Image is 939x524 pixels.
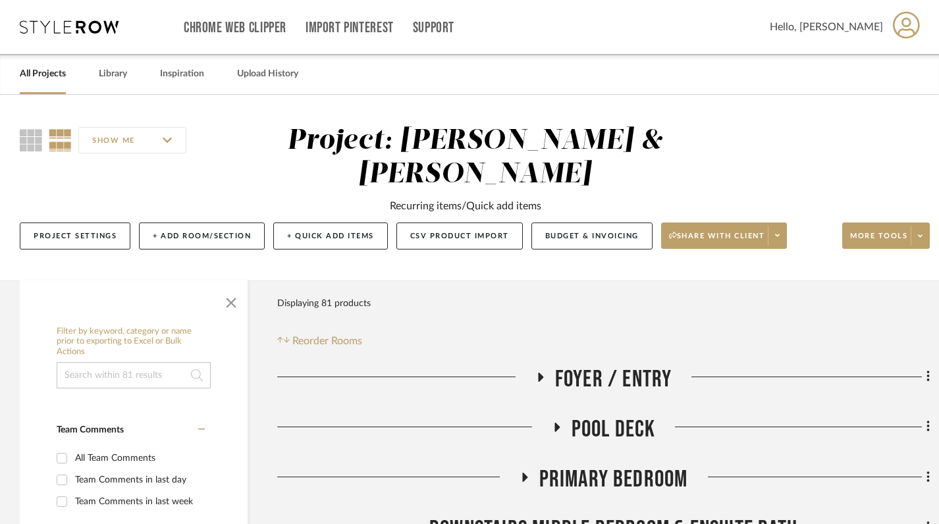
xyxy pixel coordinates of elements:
button: Budget & Invoicing [531,223,653,249]
span: Hello, [PERSON_NAME] [770,19,883,35]
button: More tools [842,223,930,249]
input: Search within 81 results [57,362,211,388]
button: Project Settings [20,223,130,249]
span: Primary Bedroom [539,465,688,494]
span: Foyer / Entry [555,365,672,394]
a: All Projects [20,65,66,83]
div: Recurring items/Quick add items [390,198,541,214]
span: More tools [850,231,907,251]
a: Library [99,65,127,83]
span: Reorder Rooms [292,333,362,349]
span: Pool Deck [572,415,656,444]
div: Project: [PERSON_NAME] & [PERSON_NAME] [287,127,663,188]
button: CSV Product Import [396,223,523,249]
button: Share with client [661,223,788,249]
a: Chrome Web Clipper [184,22,286,34]
div: Team Comments in last week [75,491,201,512]
a: Import Pinterest [306,22,394,34]
a: Inspiration [160,65,204,83]
button: Reorder Rooms [277,333,362,349]
div: All Team Comments [75,448,201,469]
span: Share with client [669,231,765,251]
button: + Add Room/Section [139,223,265,249]
span: Team Comments [57,425,124,434]
a: Upload History [237,65,298,83]
button: + Quick Add Items [273,223,388,249]
div: Displaying 81 products [277,290,371,317]
div: Team Comments in last day [75,469,201,490]
button: Close [218,287,244,313]
a: Support [413,22,454,34]
h6: Filter by keyword, category or name prior to exporting to Excel or Bulk Actions [57,327,211,357]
